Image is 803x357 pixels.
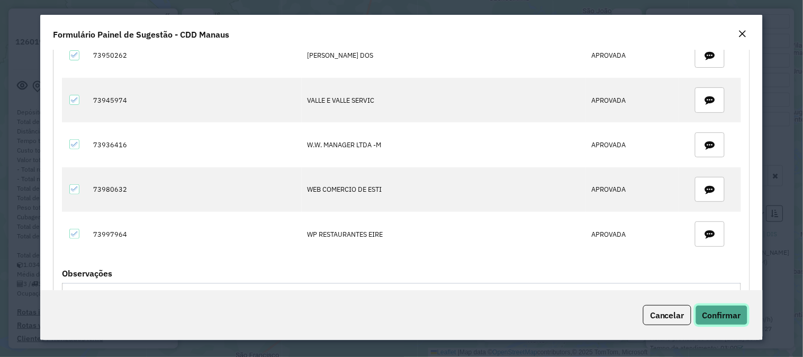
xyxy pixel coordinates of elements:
td: W.W. MANAGER LTDA -M [302,122,586,167]
td: WEB COMERCIO DE ESTI [302,167,586,212]
td: VALLE E VALLE SERVIC [302,78,586,122]
td: APROVADA [586,122,679,167]
label: Observações [62,267,112,280]
span: Confirmar [702,310,741,320]
button: Confirmar [696,305,748,325]
td: APROVADA [586,78,679,122]
h4: Formulário Painel de Sugestão - CDD Manaus [53,28,229,41]
span: Cancelar [650,310,684,320]
td: 73997964 [87,212,302,256]
em: Fechar [738,30,747,38]
td: [PERSON_NAME] DOS [302,33,586,78]
td: APROVADA [586,33,679,78]
td: 73950262 [87,33,302,78]
td: 73980632 [87,167,302,212]
button: Cancelar [643,305,691,325]
td: 73936416 [87,122,302,167]
button: Close [735,28,750,41]
td: APROVADA [586,212,679,256]
td: 73945974 [87,78,302,122]
td: APROVADA [586,167,679,212]
td: WP RESTAURANTES EIRE [302,212,586,256]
